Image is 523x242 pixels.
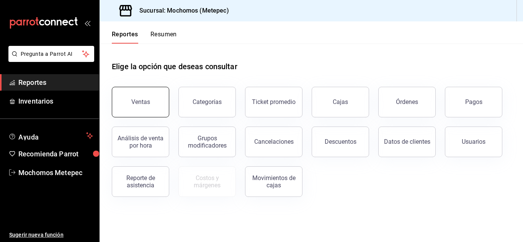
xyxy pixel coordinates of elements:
button: Datos de clientes [378,127,436,157]
div: Grupos modificadores [183,135,231,149]
div: Cajas [333,98,348,106]
button: Ventas [112,87,169,117]
div: Descuentos [325,138,356,145]
h1: Elige la opción que deseas consultar [112,61,237,72]
div: Ticket promedio [252,98,296,106]
button: Cancelaciones [245,127,302,157]
div: Movimientos de cajas [250,174,297,189]
span: Recomienda Parrot [18,149,93,159]
button: Contrata inventarios para ver este reporte [178,166,236,197]
span: Pregunta a Parrot AI [21,50,82,58]
span: Inventarios [18,96,93,106]
div: Reporte de asistencia [117,174,164,189]
button: Reportes [112,31,138,44]
span: Reportes [18,77,93,88]
div: Análisis de venta por hora [117,135,164,149]
button: Categorías [178,87,236,117]
div: Órdenes [396,98,418,106]
a: Pregunta a Parrot AI [5,55,94,63]
h3: Sucursal: Mochomos (Metepec) [133,6,229,15]
span: Ayuda [18,131,83,140]
button: Movimientos de cajas [245,166,302,197]
div: Ventas [131,98,150,106]
button: Análisis de venta por hora [112,127,169,157]
div: Usuarios [462,138,485,145]
div: Pagos [465,98,482,106]
button: Reporte de asistencia [112,166,169,197]
button: Pregunta a Parrot AI [8,46,94,62]
button: Pagos [445,87,502,117]
div: Categorías [193,98,222,106]
button: Descuentos [312,127,369,157]
button: Usuarios [445,127,502,157]
button: Órdenes [378,87,436,117]
div: Datos de clientes [384,138,430,145]
div: navigation tabs [112,31,177,44]
button: Cajas [312,87,369,117]
button: Grupos modificadores [178,127,236,157]
div: Cancelaciones [254,138,294,145]
span: Sugerir nueva función [9,231,93,239]
span: Mochomos Metepec [18,167,93,178]
button: open_drawer_menu [84,20,90,26]
button: Ticket promedio [245,87,302,117]
button: Resumen [150,31,177,44]
div: Costos y márgenes [183,174,231,189]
